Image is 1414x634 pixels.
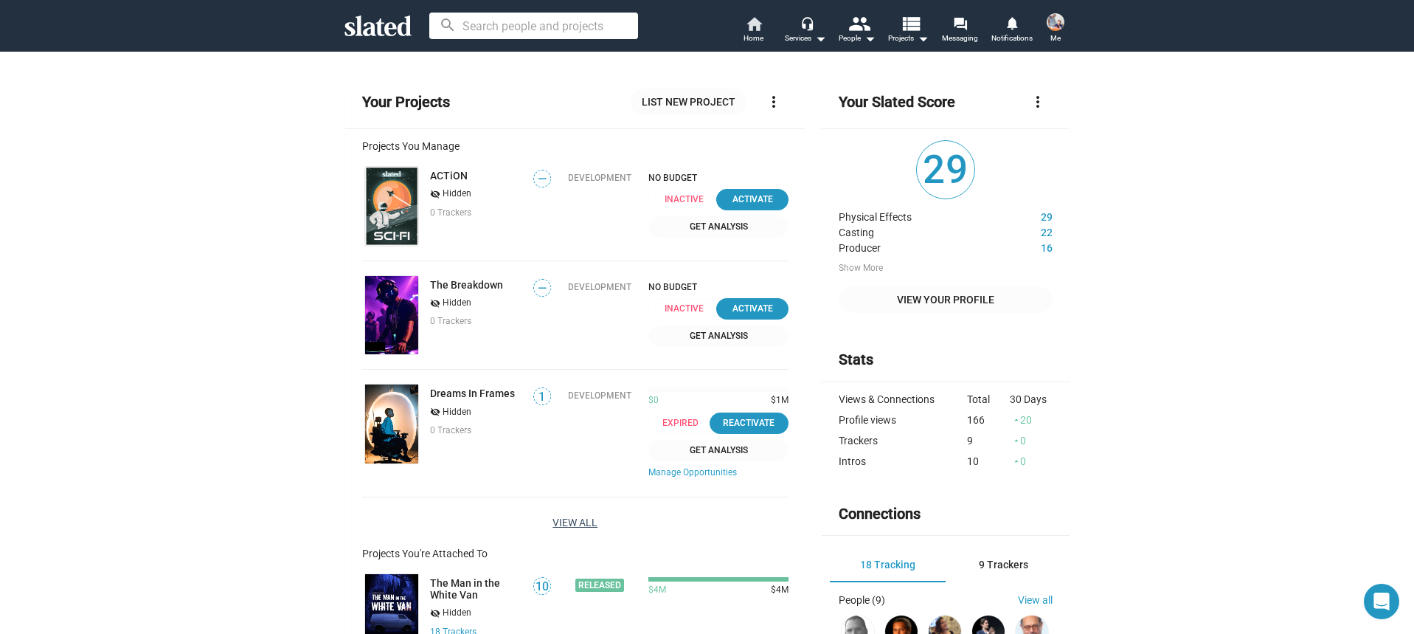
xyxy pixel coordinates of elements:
mat-icon: arrow_drop_down [811,30,829,47]
a: ACTiON [430,170,468,182]
span: 1 [534,390,550,404]
mat-icon: visibility_off [430,405,440,419]
span: $4M [765,585,789,596]
mat-icon: more_vert [765,93,783,111]
div: 0 [1010,455,1053,467]
a: View All [552,509,597,536]
mat-icon: arrow_drop_up [1011,456,1022,466]
mat-icon: arrow_drop_down [914,30,932,47]
div: Services [785,30,826,47]
input: Search people and projects [429,13,638,39]
button: Show More [839,263,883,275]
div: Projects You're Attached To [362,548,789,559]
span: View Your Profile [850,286,1040,313]
mat-card-title: Stats [839,350,873,370]
mat-icon: view_list [899,13,921,34]
a: View all [1018,594,1053,606]
img: Dreams In Frames [365,385,418,464]
span: — [534,281,550,295]
div: Development [568,390,631,401]
mat-card-title: Connections [839,504,921,524]
span: List New Project [642,89,735,115]
button: Services [780,15,831,47]
span: 10 [534,579,550,594]
span: — [534,172,550,186]
dt: Producer [839,238,997,254]
a: Home [728,15,780,47]
div: 10 [967,455,1010,467]
mat-icon: arrow_drop_up [1011,415,1022,425]
mat-icon: visibility_off [430,297,440,311]
a: The Man in the White Van [430,577,524,601]
a: Dreams In Frames [362,382,421,466]
span: 0 Trackers [430,316,471,326]
div: People (9) [839,594,885,606]
mat-icon: visibility_off [430,187,440,201]
img: The Breakdown [365,276,418,355]
span: Me [1050,30,1061,47]
a: Get Analysis [648,325,789,347]
span: 0 Trackers [430,425,471,435]
a: View Your Profile [839,286,1052,313]
button: Reactivate [710,413,789,434]
mat-icon: arrow_drop_up [1011,435,1022,446]
button: Activate [716,189,789,210]
span: Get Analysis [657,219,780,235]
mat-card-title: Your Slated Score [839,92,955,112]
div: Open Intercom Messenger [1364,584,1399,619]
span: $1M [765,395,789,407]
span: 0 Trackers [430,207,471,218]
span: $0 [648,395,659,407]
div: 166 [967,414,1010,426]
button: Projects [883,15,935,47]
span: Projects [888,30,929,47]
dt: Physical Effects [839,207,997,223]
span: 9 Trackers [979,559,1028,571]
div: People [839,30,876,47]
mat-icon: notifications [1005,15,1019,30]
div: Projects You Manage [362,140,789,152]
span: 18 Tracking [860,559,915,571]
span: 29 [917,141,974,199]
a: The Breakdown [362,273,421,358]
span: Inactive [648,189,727,210]
div: Total [967,393,1010,405]
span: Home [744,30,763,47]
dd: 29 [997,207,1053,223]
span: NO BUDGET [648,173,789,183]
div: 9 [967,435,1010,447]
a: Notifications [986,15,1038,47]
a: Manage Opportunities [648,467,789,479]
span: Get Analysis [657,443,780,458]
a: Get Analysis [648,216,789,238]
dd: 16 [997,238,1053,254]
span: Notifications [991,30,1033,47]
mat-card-title: Your Projects [362,92,450,112]
div: 30 Days [1010,393,1053,405]
button: People [831,15,883,47]
span: Messaging [942,30,978,47]
mat-icon: headset_mic [800,16,814,30]
div: Development [568,173,631,183]
span: Hidden [443,607,471,619]
div: Reactivate [718,416,780,431]
span: Hidden [443,188,471,200]
div: Views & Connections [839,393,967,405]
div: Development [568,282,631,292]
div: Activate [725,192,780,207]
mat-icon: people [848,13,869,34]
span: Expired [648,413,721,434]
div: Released [575,579,624,592]
mat-icon: home [745,15,763,32]
mat-icon: forum [953,16,967,30]
div: Trackers [839,435,967,447]
span: Hidden [443,407,471,418]
span: $4M [648,585,666,596]
div: 0 [1010,435,1053,447]
div: 20 [1010,414,1053,426]
a: Messaging [935,15,986,47]
button: Nathan ThomasMe [1038,10,1073,49]
button: Activate [716,298,789,320]
span: NO BUDGET [648,282,789,292]
div: Activate [725,301,780,317]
